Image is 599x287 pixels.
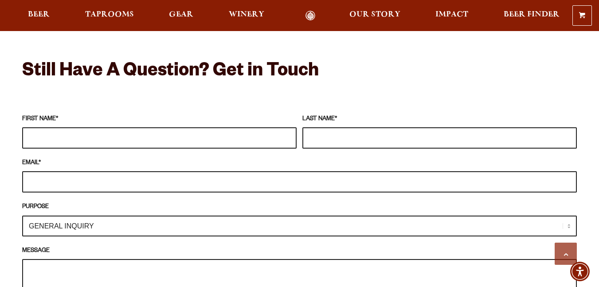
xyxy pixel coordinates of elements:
span: Beer [28,11,50,18]
abbr: required [335,116,337,122]
a: Our Story [344,11,406,21]
label: PURPOSE [22,202,577,212]
label: EMAIL [22,158,577,168]
span: Impact [435,11,468,18]
a: Beer Finder [498,11,565,21]
abbr: required [56,116,58,122]
label: FIRST NAME [22,114,297,124]
span: Winery [229,11,264,18]
span: Taprooms [85,11,134,18]
h2: Still Have A Question? Get in Touch [22,62,577,83]
a: Beer [22,11,55,21]
span: Gear [169,11,193,18]
a: Winery [223,11,270,21]
a: Gear [163,11,199,21]
a: Impact [430,11,474,21]
label: MESSAGE [22,246,577,256]
a: Scroll to top [555,243,577,265]
span: Our Story [349,11,400,18]
label: LAST NAME [302,114,577,124]
span: Beer Finder [504,11,560,18]
abbr: required [39,160,41,166]
a: Taprooms [79,11,140,21]
div: Accessibility Menu [570,262,590,281]
a: Odell Home [294,11,327,21]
